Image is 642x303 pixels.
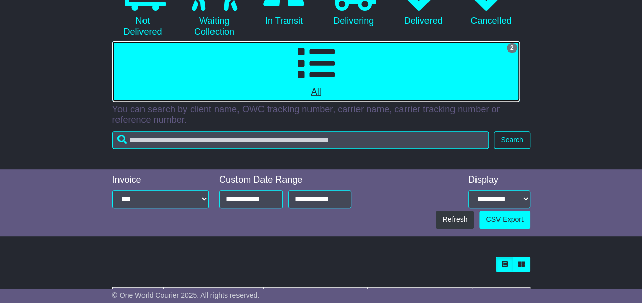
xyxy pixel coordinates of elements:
span: 2 [507,43,517,53]
div: Custom Date Range [219,174,351,186]
button: Search [494,131,530,149]
a: 2 All [112,41,520,102]
a: CSV Export [479,211,530,229]
div: Display [468,174,530,186]
button: Refresh [436,211,474,229]
div: Invoice [112,174,209,186]
p: You can search by client name, OWC tracking number, carrier name, carrier tracking number or refe... [112,104,530,126]
span: © One World Courier 2025. All rights reserved. [112,291,260,299]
